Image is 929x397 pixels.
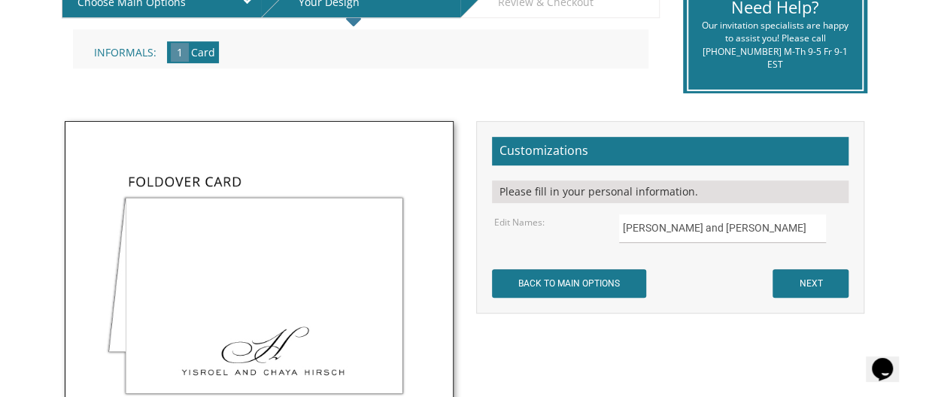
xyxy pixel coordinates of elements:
[494,216,545,229] label: Edit Names:
[492,269,646,298] input: BACK TO MAIN OPTIONS
[866,337,914,382] iframe: chat widget
[492,180,849,203] div: Please fill in your personal information.
[94,45,156,59] span: Informals:
[191,45,215,59] span: Card
[492,137,849,165] h2: Customizations
[773,269,849,298] input: NEXT
[171,43,189,62] span: 1
[700,19,851,71] div: Our invitation specialists are happy to assist you! Please call [PHONE_NUMBER] M-Th 9-5 Fr 9-1 EST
